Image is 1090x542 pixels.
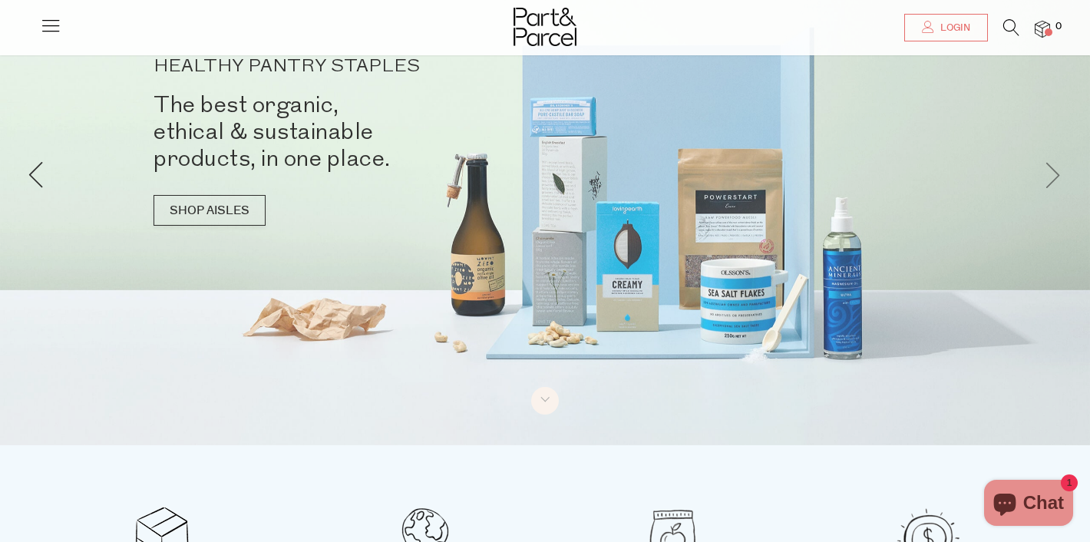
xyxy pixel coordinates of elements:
[904,14,988,41] a: Login
[936,21,970,35] span: Login
[514,8,576,46] img: Part&Parcel
[154,195,266,226] a: SHOP AISLES
[1035,21,1050,37] a: 0
[154,91,568,172] h2: The best organic, ethical & sustainable products, in one place.
[1052,20,1065,34] span: 0
[154,58,568,76] p: HEALTHY PANTRY STAPLES
[979,480,1078,530] inbox-online-store-chat: Shopify online store chat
